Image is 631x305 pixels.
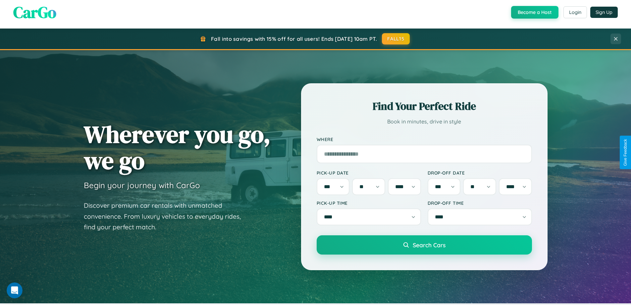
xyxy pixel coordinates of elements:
label: Drop-off Time [428,200,532,206]
div: Give Feedback [623,139,628,166]
label: Where [317,136,532,142]
h1: Wherever you go, we go [84,121,271,174]
button: FALL15 [382,33,410,44]
p: Book in minutes, drive in style [317,117,532,126]
span: Search Cars [413,241,446,249]
label: Pick-up Time [317,200,421,206]
button: Search Cars [317,235,532,255]
span: CarGo [13,1,56,23]
button: Become a Host [511,6,558,19]
label: Drop-off Date [428,170,532,176]
span: Fall into savings with 15% off for all users! Ends [DATE] 10am PT. [211,36,377,42]
button: Login [563,6,587,18]
h2: Find Your Perfect Ride [317,99,532,114]
label: Pick-up Date [317,170,421,176]
button: Sign Up [590,7,618,18]
h3: Begin your journey with CarGo [84,180,200,190]
iframe: Intercom live chat [7,282,23,298]
p: Discover premium car rentals with unmatched convenience. From luxury vehicles to everyday rides, ... [84,200,249,233]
